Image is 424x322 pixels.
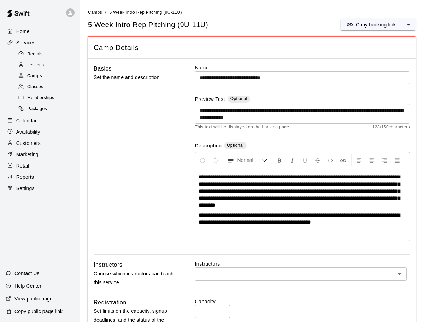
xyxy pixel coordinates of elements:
span: This text will be displayed on the booking page. [195,124,290,131]
p: Help Center [14,282,41,290]
label: Description [195,142,222,150]
button: select merge strategy [401,19,416,30]
p: Marketing [16,151,39,158]
button: Redo [209,154,221,166]
a: Packages [17,104,79,115]
p: Home [16,28,30,35]
button: Formatting Options [224,154,270,166]
h6: Basics [94,64,112,73]
span: Rentals [27,51,43,58]
button: Left Align [353,154,365,166]
p: Copy public page link [14,308,63,315]
a: Lessons [17,60,79,71]
span: Packages [27,105,47,113]
li: / [105,8,106,16]
p: Set the name and description [94,73,176,82]
a: Marketing [6,149,74,160]
a: Customers [6,138,74,148]
p: Choose which instructors can teach this service [94,269,176,287]
button: Format Strikethrough [312,154,324,166]
p: Reports [16,174,34,181]
p: Copy booking link [356,21,396,28]
div: Rentals [17,49,77,59]
h6: Registration [94,298,126,307]
button: Copy booking link [341,19,401,30]
label: Capacity [195,298,410,305]
span: 128 / 150 characters [372,124,410,131]
a: Services [6,37,74,48]
a: Memberships [17,93,79,104]
label: Preview Text [195,96,225,104]
span: Classes [27,84,43,91]
a: Camps [17,71,79,82]
nav: breadcrumb [88,8,416,16]
button: Insert Code [324,154,336,166]
span: Optional [230,96,247,101]
div: Memberships [17,93,77,103]
span: Lessons [27,62,44,69]
button: Center Align [366,154,378,166]
label: Instructors [195,260,410,267]
div: Classes [17,82,77,92]
p: Contact Us [14,270,40,277]
a: Home [6,26,74,37]
a: Rentals [17,49,79,60]
a: Camps [88,9,102,15]
a: Retail [6,160,74,171]
label: Name [195,64,410,71]
button: Format Italics [286,154,298,166]
a: Reports [6,172,74,182]
span: Normal [237,157,262,164]
p: Retail [16,162,29,169]
span: Optional [227,143,244,148]
span: Memberships [27,95,54,102]
button: Justify Align [391,154,403,166]
a: Settings [6,183,74,194]
p: Customers [16,140,41,147]
div: Camps [17,71,77,81]
button: Open [394,269,404,279]
p: Calendar [16,117,37,124]
div: Packages [17,104,77,114]
button: Insert Link [337,154,349,166]
div: Lessons [17,60,77,70]
p: Settings [16,185,35,192]
span: 5 Week Intro Rep Pitching (9U-11U) [109,10,182,15]
a: Calendar [6,115,74,126]
button: Right Align [378,154,390,166]
p: View public page [14,295,53,302]
p: Services [16,39,36,46]
h6: Instructors [94,260,123,269]
span: Camps [27,73,42,80]
a: Classes [17,82,79,93]
div: split button [341,19,416,30]
p: Availability [16,128,40,135]
button: Format Bold [273,154,285,166]
span: Camp Details [94,43,410,53]
h5: 5 Week Intro Rep Pitching (9U-11U) [88,20,208,30]
span: Camps [88,10,102,15]
a: Availability [6,127,74,137]
button: Format Underline [299,154,311,166]
button: Undo [196,154,208,166]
